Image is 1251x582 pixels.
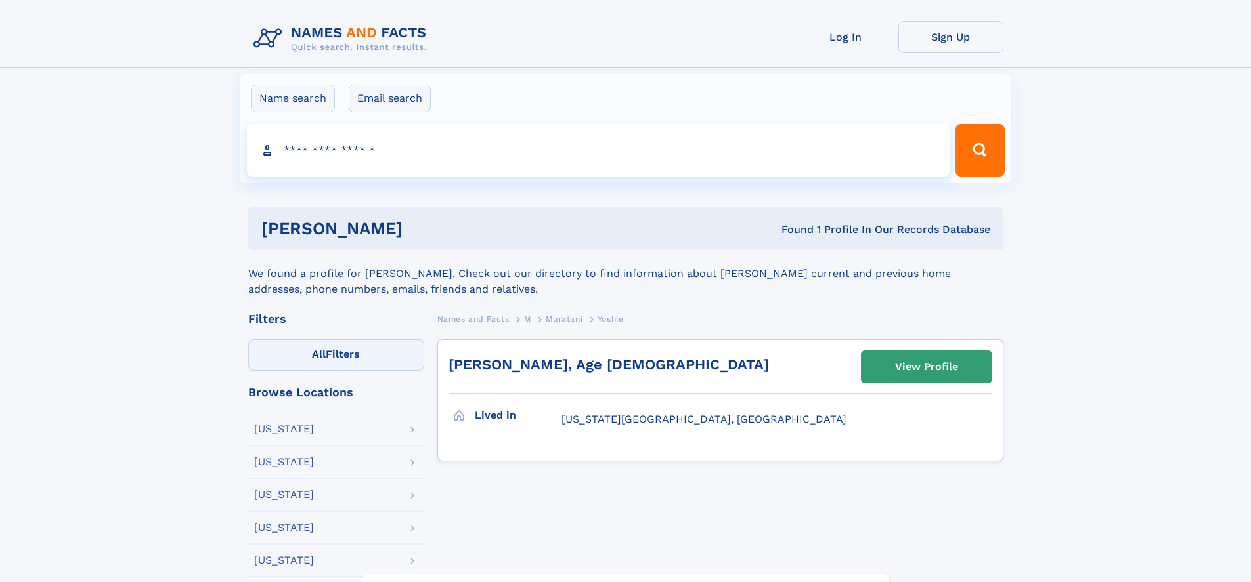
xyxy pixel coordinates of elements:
a: Sign Up [898,21,1003,53]
img: Logo Names and Facts [248,21,437,56]
div: Browse Locations [248,386,424,398]
h3: Lived in [475,404,561,426]
span: M [524,314,531,323]
div: [US_STATE] [254,522,314,533]
a: [PERSON_NAME], Age [DEMOGRAPHIC_DATA] [449,356,769,373]
a: Muratani [546,310,582,327]
button: Search Button [955,124,1004,177]
input: search input [247,124,950,177]
label: Filters [248,339,424,371]
a: View Profile [862,351,992,383]
div: View Profile [895,352,958,382]
div: [US_STATE] [254,457,314,467]
div: [US_STATE] [254,489,314,500]
span: Yoshie [598,314,624,323]
div: [US_STATE] [254,555,314,566]
div: Filters [248,313,424,325]
div: [US_STATE] [254,424,314,434]
a: Log In [793,21,898,53]
span: Muratani [546,314,582,323]
h1: [PERSON_NAME] [261,220,592,237]
div: We found a profile for [PERSON_NAME]. Check out our directory to find information about [PERSON_N... [248,250,1003,297]
span: [US_STATE][GEOGRAPHIC_DATA], [GEOGRAPHIC_DATA] [561,413,846,425]
div: Found 1 Profile In Our Records Database [592,222,990,237]
span: All [312,348,326,360]
a: Names and Facts [437,310,510,327]
a: M [524,310,531,327]
label: Name search [251,85,335,112]
label: Email search [349,85,431,112]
